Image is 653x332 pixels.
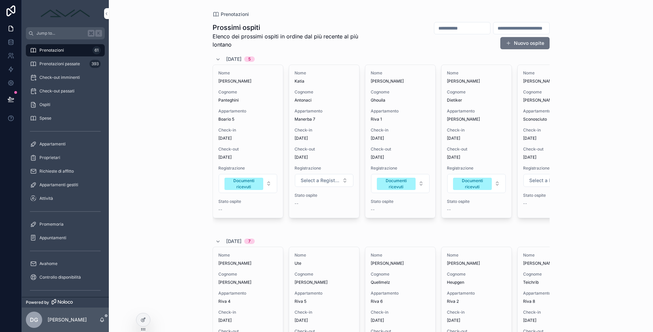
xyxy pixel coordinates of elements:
[26,258,105,270] a: Avahome
[371,165,430,171] span: Registrazione
[218,318,278,323] span: [DATE]
[218,155,278,160] span: [DATE]
[523,174,582,187] button: Select Button
[22,39,109,297] div: scrollable content
[295,108,354,114] span: Appartamento
[218,165,278,171] span: Registrazione
[529,177,568,184] span: Select a Registrazione
[218,310,278,315] span: Check-in
[523,299,582,304] span: Riva 8
[218,280,278,285] span: [PERSON_NAME]
[447,136,506,141] span: [DATE]
[26,58,105,70] a: Prenotazioni passate393
[48,316,87,323] p: [PERSON_NAME]
[226,238,241,245] span: [DATE]
[22,297,109,308] a: Powered by
[371,108,430,114] span: Appartamento
[523,252,582,258] span: Nome
[447,252,506,258] span: Nome
[26,300,49,305] span: Powered by
[218,291,278,296] span: Appartamento
[371,127,430,133] span: Check-in
[523,127,582,133] span: Check-in
[218,199,278,204] span: Stato ospite
[447,280,506,285] span: Heupgen
[447,117,506,122] span: [PERSON_NAME]
[26,192,105,205] a: Attività
[38,8,93,19] img: App logo
[248,239,251,244] div: 7
[523,318,582,323] span: [DATE]
[26,85,105,97] a: Check-out passati
[523,146,582,152] span: Check-out
[218,108,278,114] span: Appartamento
[39,169,74,174] span: Richieste di affitto
[39,48,64,53] span: Prenotazioni
[224,177,263,190] button: Unselect DOCUMENTI_RICEVUTI
[218,207,222,212] span: --
[218,89,278,95] span: Cognome
[447,98,506,103] span: Dietiker
[523,261,582,266] span: [PERSON_NAME]
[30,316,38,324] span: DG
[295,310,354,315] span: Check-in
[213,65,283,218] a: Nome[PERSON_NAME]CognomePanteghiniAppartamentoBoario 5Check-in[DATE]Check-out[DATE]RegistrazioneS...
[447,299,506,304] span: Riva 2
[93,46,101,54] div: 61
[447,174,506,193] button: Select Button
[39,102,50,107] span: Ospiti
[371,98,430,103] span: Ghouila
[447,146,506,152] span: Check-out
[218,299,278,304] span: Riva 4
[218,261,278,266] span: [PERSON_NAME]
[523,155,582,160] span: [DATE]
[371,136,430,141] span: [DATE]
[371,280,430,285] span: Quellmelz
[517,65,588,218] a: Nome[PERSON_NAME]Cognome[PERSON_NAME]AppartamentoSconosciutoCheck-in[DATE]Check-out[DATE]Registra...
[371,310,430,315] span: Check-in
[371,252,430,258] span: Nome
[39,61,80,67] span: Prenotazioni passate
[213,32,378,49] span: Elenco dei prossimi ospiti in ordine dal più recente al più lontano
[523,193,582,198] span: Stato ospite
[221,11,249,18] span: Prenotazioni
[26,152,105,164] a: Proprietari
[295,174,353,187] button: Select Button
[453,177,492,190] button: Unselect DOCUMENTI_RICEVUTI
[381,178,412,190] div: Documenti ricevuti
[226,56,241,63] span: [DATE]
[218,78,278,84] span: [PERSON_NAME]
[295,299,354,304] span: Riva 5
[229,178,259,190] div: Documenti ricevuti
[295,261,354,266] span: Ute
[218,146,278,152] span: Check-out
[371,299,430,304] span: Riva 6
[523,272,582,277] span: Cognome
[39,88,74,94] span: Check-out passati
[371,146,430,152] span: Check-out
[295,146,354,152] span: Check-out
[523,117,582,122] span: Sconosciuto
[371,261,430,266] span: [PERSON_NAME]
[39,222,64,227] span: Promemoria
[447,318,506,323] span: [DATE]
[523,70,582,76] span: Nome
[295,78,354,84] span: Katia
[26,99,105,111] a: Ospiti
[218,127,278,133] span: Check-in
[39,261,57,266] span: Avahome
[447,108,506,114] span: Appartamento
[219,174,277,193] button: Select Button
[295,117,354,122] span: Manerba 7
[295,201,299,206] span: --
[39,75,80,80] span: Check-out imminenti
[89,60,101,68] div: 393
[295,193,354,198] span: Stato ospite
[26,112,105,124] a: Spese
[295,318,354,323] span: [DATE]
[26,27,105,39] button: Jump to...K
[213,23,378,32] h1: Prossimi ospiti
[447,199,506,204] span: Stato ospite
[523,201,527,206] span: --
[371,78,430,84] span: [PERSON_NAME]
